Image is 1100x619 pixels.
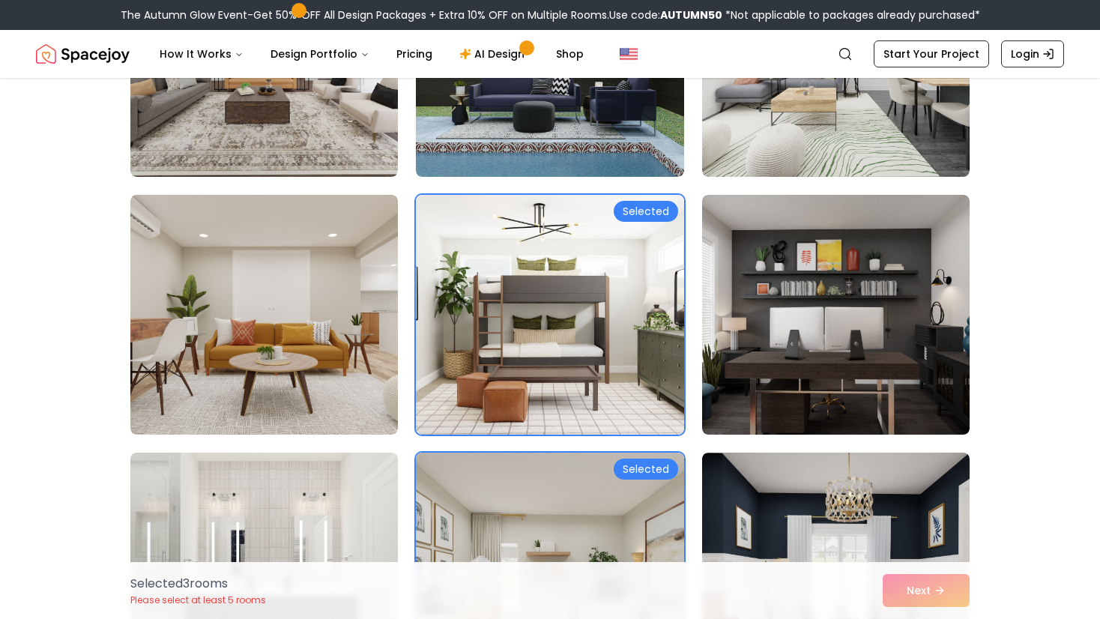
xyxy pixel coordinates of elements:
nav: Main [148,39,596,69]
button: Design Portfolio [259,39,381,69]
a: Shop [544,39,596,69]
img: Room room-8 [416,195,683,435]
a: Start Your Project [874,40,989,67]
img: United States [620,45,638,63]
p: Please select at least 5 rooms [130,594,266,606]
div: Selected [614,459,678,480]
button: How It Works [148,39,256,69]
div: The Autumn Glow Event-Get 50% OFF All Design Packages + Extra 10% OFF on Multiple Rooms. [121,7,980,22]
img: Spacejoy Logo [36,39,130,69]
a: Spacejoy [36,39,130,69]
img: Room room-9 [702,195,970,435]
span: Use code: [609,7,722,22]
a: Pricing [384,39,444,69]
div: Selected [614,201,678,222]
span: *Not applicable to packages already purchased* [722,7,980,22]
a: Login [1001,40,1064,67]
b: AUTUMN50 [660,7,722,22]
img: Room room-7 [130,195,398,435]
a: AI Design [447,39,541,69]
nav: Global [36,30,1064,78]
p: Selected 3 room s [130,575,266,593]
